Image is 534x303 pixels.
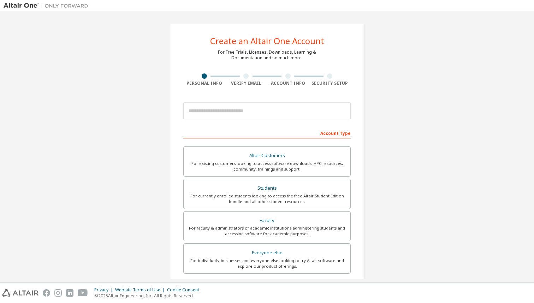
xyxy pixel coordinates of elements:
div: Create an Altair One Account [210,37,324,45]
img: altair_logo.svg [2,289,38,297]
div: For currently enrolled students looking to access the free Altair Student Edition bundle and all ... [188,193,346,204]
div: Students [188,183,346,193]
div: Everyone else [188,248,346,258]
div: For Free Trials, Licenses, Downloads, Learning & Documentation and so much more. [218,49,316,61]
div: Account Info [267,81,309,86]
div: Verify Email [225,81,267,86]
div: Altair Customers [188,151,346,161]
div: For existing customers looking to access software downloads, HPC resources, community, trainings ... [188,161,346,172]
div: Privacy [94,287,115,293]
img: Altair One [4,2,92,9]
div: Website Terms of Use [115,287,167,293]
img: youtube.svg [78,289,88,297]
div: Security Setup [309,81,351,86]
div: Cookie Consent [167,287,203,293]
img: instagram.svg [54,289,62,297]
div: Personal Info [183,81,225,86]
div: Account Type [183,127,351,138]
img: facebook.svg [43,289,50,297]
div: For individuals, businesses and everyone else looking to try Altair software and explore our prod... [188,258,346,269]
div: For faculty & administrators of academic institutions administering students and accessing softwa... [188,225,346,237]
div: Faculty [188,216,346,226]
p: © 2025 Altair Engineering, Inc. All Rights Reserved. [94,293,203,299]
img: linkedin.svg [66,289,73,297]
